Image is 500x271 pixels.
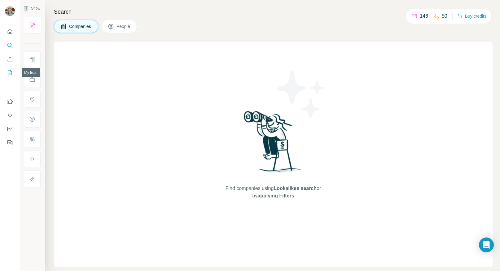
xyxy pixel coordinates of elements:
[5,53,15,65] button: Enrich CSV
[420,12,428,20] p: 146
[5,96,15,107] button: Use Surfe on LinkedIn
[5,110,15,121] button: Use Surfe API
[54,7,493,16] h4: Search
[257,193,294,198] span: applying Filters
[19,4,45,13] button: Show
[479,237,494,252] div: Open Intercom Messenger
[442,12,447,20] p: 50
[274,186,317,191] span: Lookalikes search
[458,12,486,20] button: Buy credits
[241,109,305,178] img: Surfe Illustration - Woman searching with binoculars
[224,185,323,200] span: Find companies using or by
[5,123,15,134] button: Dashboard
[273,66,329,122] img: Surfe Illustration - Stars
[5,137,15,148] button: Feedback
[5,26,15,37] button: Quick start
[5,67,15,78] button: My lists
[69,23,92,29] span: Companies
[5,40,15,51] button: Search
[116,23,131,29] span: People
[5,6,15,16] img: Avatar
